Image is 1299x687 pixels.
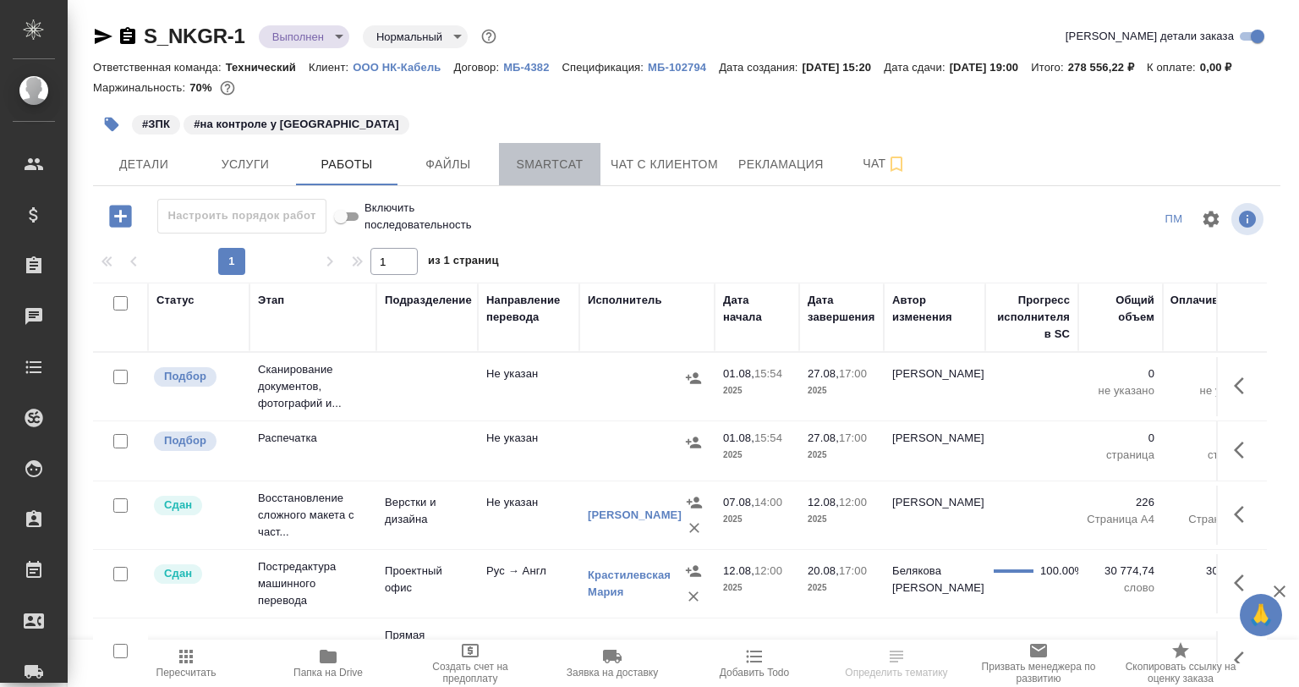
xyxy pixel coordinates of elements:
p: 01.08, [723,431,754,444]
p: Маржинальность: [93,81,189,94]
div: Этап [258,292,284,309]
span: Чат с клиентом [611,154,718,175]
p: 2025 [808,580,875,596]
p: 12.08, [723,564,754,577]
p: Технический [226,61,309,74]
p: 17:00 [839,564,867,577]
button: Скопировать ссылку для ЯМессенджера [93,26,113,47]
button: Здесь прячутся важные кнопки [1224,563,1264,603]
span: Заявка на доставку [567,667,658,679]
div: Прогресс исполнителя в SC [994,292,1070,343]
p: слово [1171,580,1256,596]
span: Папка на Drive [293,667,363,679]
div: Статус [156,292,195,309]
a: ООО НК-Кабель [353,59,453,74]
p: 17:00 [839,367,867,380]
p: Дата создания: [719,61,802,74]
svg: Подписаться [886,154,907,174]
td: Рус → Англ [478,554,579,613]
span: Услуги [205,154,286,175]
p: 07.08, [723,496,754,508]
button: Назначить [682,490,707,515]
button: Скопировать ссылку на оценку заказа [1110,640,1252,687]
p: 2025 [723,447,791,464]
button: Здесь прячутся важные кнопки [1224,430,1264,470]
p: страница [1171,447,1256,464]
td: Белякова [PERSON_NAME] [884,554,985,613]
span: Добавить Todo [720,667,789,679]
p: 2025 [808,511,875,528]
div: Менеджер проверил работу исполнителя, передает ее на следующий этап [152,494,241,517]
a: [PERSON_NAME] [588,508,682,521]
p: Клиент: [309,61,353,74]
button: Создать счет на предоплату [399,640,541,687]
p: Постредактура машинного перевода [258,558,368,609]
td: Не указан [478,357,579,416]
p: 12:00 [754,564,782,577]
p: 30 774,74 [1171,563,1256,580]
td: Не указан [478,486,579,545]
p: 2025 [723,511,791,528]
p: 0 [1171,430,1256,447]
p: 2025 [808,382,875,399]
span: 🙏 [1247,597,1275,633]
button: Добавить тэг [93,106,130,143]
p: не указано [1087,382,1154,399]
p: 01.08, [723,367,754,380]
span: Пересчитать [156,667,216,679]
p: не указано [1171,382,1256,399]
p: 15:54 [754,367,782,380]
td: Проектный офис [376,554,478,613]
a: МБ-102794 [648,59,719,74]
p: МБ-4382 [503,61,562,74]
p: Подбор [164,432,206,449]
p: страница [1087,447,1154,464]
p: 2025 [723,580,791,596]
button: Выполнен [267,30,329,44]
p: Сдан [164,497,192,514]
td: Не указан [478,421,579,481]
div: Общий объем [1087,292,1154,326]
p: 27.08, [808,367,839,380]
span: Детали [103,154,184,175]
span: Smartcat [509,154,590,175]
p: Спецификация: [562,61,648,74]
button: Удалить [682,515,707,541]
p: 0 [1171,365,1256,382]
a: Крастилевская Мария [588,569,671,598]
p: 226 [1171,494,1256,511]
div: Можно подбирать исполнителей [152,430,241,453]
p: 17:00 [839,431,867,444]
td: [PERSON_NAME] [884,486,985,545]
button: Определить тематику [825,640,967,687]
p: Дата сдачи: [884,61,949,74]
button: Назначить [681,365,706,391]
button: Добавить работу [97,199,144,234]
p: Страница А4 [1171,511,1256,528]
button: Здесь прячутся важные кнопки [1224,494,1264,535]
button: Назначить [681,558,706,584]
p: МБ-102794 [648,61,719,74]
button: Призвать менеджера по развитию [967,640,1110,687]
div: Выполнен [363,25,468,48]
p: К оплате: [1147,61,1200,74]
p: 15:54 [754,431,782,444]
p: 12.08, [808,496,839,508]
span: Включить последовательность [364,200,472,234]
div: Дата завершения [808,292,875,326]
div: 100.00% [1040,563,1070,580]
div: Исполнитель [588,292,662,309]
span: Создать счет на предоплату [409,661,531,684]
p: 2025 [723,382,791,399]
span: Файлы [408,154,489,175]
div: Дата начала [723,292,791,326]
span: Чат [844,153,925,174]
div: Можно подбирать исполнителей [152,365,241,388]
div: Направление перевода [486,292,571,326]
p: ООО НК-Кабель [353,61,453,74]
span: Работы [306,154,387,175]
div: split button [1157,206,1191,233]
a: S_NKGR-1 [144,25,245,47]
button: Удалить [681,584,706,609]
button: Назначить [682,635,707,661]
